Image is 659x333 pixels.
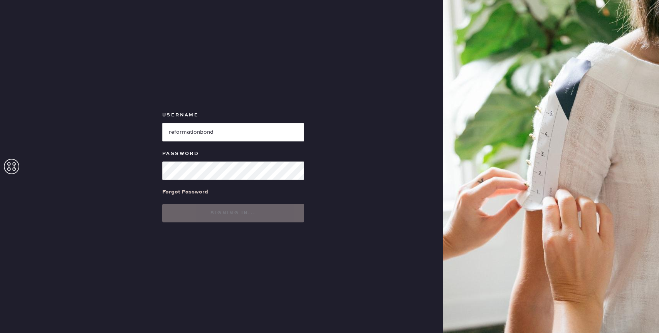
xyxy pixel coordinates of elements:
[162,204,304,222] button: Signing in...
[162,123,304,141] input: e.g. john@doe.com
[162,188,208,196] div: Forgot Password
[162,180,208,204] a: Forgot Password
[162,149,304,158] label: Password
[622,298,656,331] iframe: Front Chat
[162,111,304,120] label: Username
